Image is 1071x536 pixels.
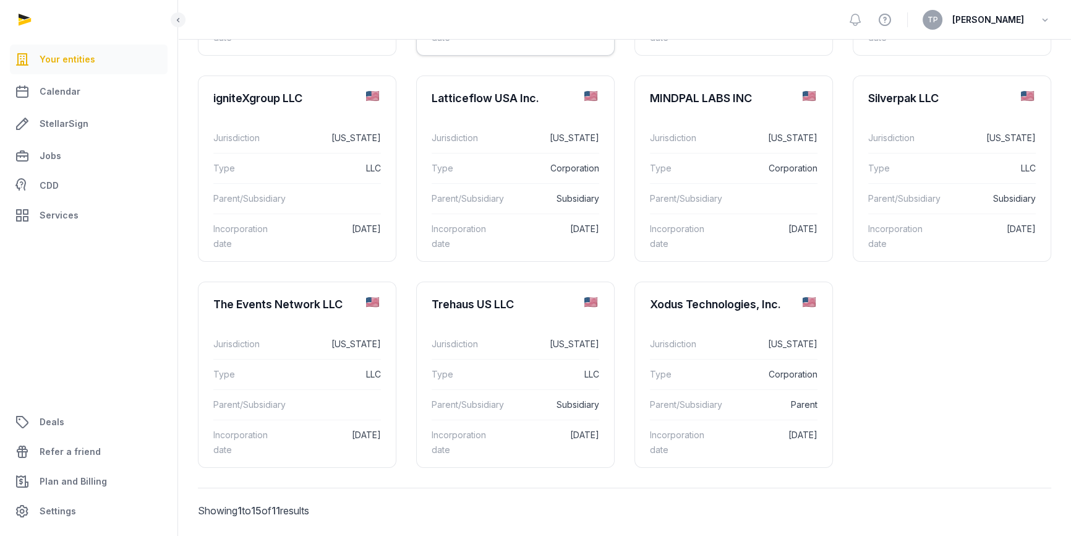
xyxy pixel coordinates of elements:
span: Services [40,208,79,223]
dd: [DATE] [505,428,599,457]
a: Calendar [10,77,168,106]
dt: Type [432,161,495,176]
dt: Jurisdiction [213,131,276,145]
dt: Jurisdiction [432,131,495,145]
p: Showing to of results [198,488,396,533]
dt: Parent/Subsidiary [432,191,498,206]
dd: [US_STATE] [723,131,817,145]
div: igniteXgroup LLC [213,91,302,106]
span: 1 [237,504,242,517]
a: Services [10,201,168,230]
dt: Incorporation date [432,428,495,457]
dt: Incorporation date [650,428,713,457]
a: StellarSign [10,109,168,139]
span: Settings [40,504,76,519]
dd: [US_STATE] [505,337,599,352]
a: Silverpak LLCJurisdiction[US_STATE]TypeLLCParent/SubsidiarySubsidiaryIncorporation date[DATE] [853,76,1051,269]
dd: [DATE] [286,222,381,251]
dd: [US_STATE] [941,131,1036,145]
button: TP [923,10,942,30]
dt: Parent/Subsidiary [213,397,280,412]
dt: Jurisdiction [213,337,276,352]
img: us.png [366,91,379,101]
dt: Jurisdiction [650,131,713,145]
a: igniteXgroup LLCJurisdiction[US_STATE]TypeLLCParent/SubsidiaryIncorporation date[DATE] [198,76,396,269]
dd: LLC [941,161,1036,176]
a: Latticeflow USA Inc.Jurisdiction[US_STATE]TypeCorporationParent/SubsidiarySubsidiaryIncorporation... [417,76,614,269]
div: MINDPAL LABS INC [650,91,752,106]
dd: [US_STATE] [286,337,381,352]
dt: Type [868,161,931,176]
div: Trehaus US LLC [432,297,514,312]
span: 15 [251,504,262,517]
dt: Incorporation date [868,222,931,251]
dt: Type [213,161,276,176]
dd: [DATE] [941,222,1036,251]
span: Calendar [40,84,80,99]
img: us.png [366,297,379,307]
dd: Subsidiary [508,191,599,206]
dt: Type [213,367,276,382]
a: The Events Network LLCJurisdiction[US_STATE]TypeLLCParent/SubsidiaryIncorporation date[DATE] [198,282,396,475]
dd: LLC [286,161,381,176]
div: The Events Network LLC [213,297,343,312]
dt: Incorporation date [650,222,713,251]
dt: Incorporation date [213,428,276,457]
dt: Type [650,367,713,382]
dd: [US_STATE] [723,337,817,352]
dt: Parent/Subsidiary [213,191,280,206]
dd: Corporation [505,161,599,176]
span: CDD [40,178,59,193]
span: Deals [40,415,64,430]
dd: [DATE] [723,428,817,457]
dd: [DATE] [505,222,599,251]
div: Xodus Technologies, Inc. [650,297,781,312]
dd: Subsidiary [508,397,599,412]
dd: [DATE] [723,222,817,251]
dd: LLC [286,367,381,382]
dt: Parent/Subsidiary [650,191,717,206]
span: Jobs [40,149,61,163]
dt: Jurisdiction [650,337,713,352]
dd: Parent [727,397,817,412]
a: Your entities [10,45,168,74]
div: Silverpak LLC [868,91,939,106]
dt: Parent/Subsidiary [432,397,498,412]
span: Your entities [40,52,95,67]
dd: Corporation [723,367,817,382]
dt: Incorporation date [432,222,495,251]
a: MINDPAL LABS INCJurisdiction[US_STATE]TypeCorporationParent/SubsidiaryIncorporation date[DATE] [635,76,832,269]
img: us.png [1021,91,1034,101]
dd: [US_STATE] [286,131,381,145]
span: StellarSign [40,116,88,131]
span: Plan and Billing [40,474,107,489]
dt: Jurisdiction [432,337,495,352]
a: Refer a friend [10,437,168,467]
dd: [DATE] [286,428,381,457]
a: Deals [10,407,168,437]
dd: [US_STATE] [505,131,599,145]
dd: Corporation [723,161,817,176]
img: us.png [584,297,597,307]
span: 11 [271,504,280,517]
a: Trehaus US LLCJurisdiction[US_STATE]TypeLLCParent/SubsidiarySubsidiaryIncorporation date[DATE] [417,282,614,475]
a: Jobs [10,141,168,171]
a: CDD [10,173,168,198]
a: Plan and Billing [10,467,168,496]
img: us.png [803,297,816,307]
dd: Subsidiary [945,191,1036,206]
dt: Jurisdiction [868,131,931,145]
dt: Type [650,161,713,176]
dt: Parent/Subsidiary [650,397,717,412]
span: [PERSON_NAME] [952,12,1024,27]
div: Latticeflow USA Inc. [432,91,539,106]
a: Settings [10,496,168,526]
dt: Parent/Subsidiary [868,191,935,206]
dt: Incorporation date [213,222,276,251]
span: Refer a friend [40,444,101,459]
span: TP [928,16,938,24]
dd: LLC [505,367,599,382]
iframe: Chat Widget [848,392,1071,536]
a: Xodus Technologies, Inc.Jurisdiction[US_STATE]TypeCorporationParent/SubsidiaryParentIncorporation... [635,282,832,475]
